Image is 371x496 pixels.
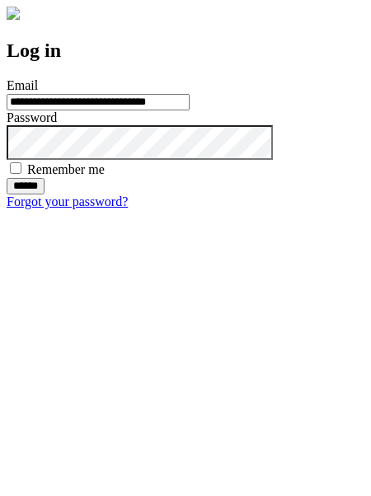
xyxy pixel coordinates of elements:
label: Remember me [27,162,105,176]
img: logo-4e3dc11c47720685a147b03b5a06dd966a58ff35d612b21f08c02c0306f2b779.png [7,7,20,20]
label: Email [7,78,38,92]
label: Password [7,110,57,124]
a: Forgot your password? [7,194,128,208]
h2: Log in [7,40,364,62]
